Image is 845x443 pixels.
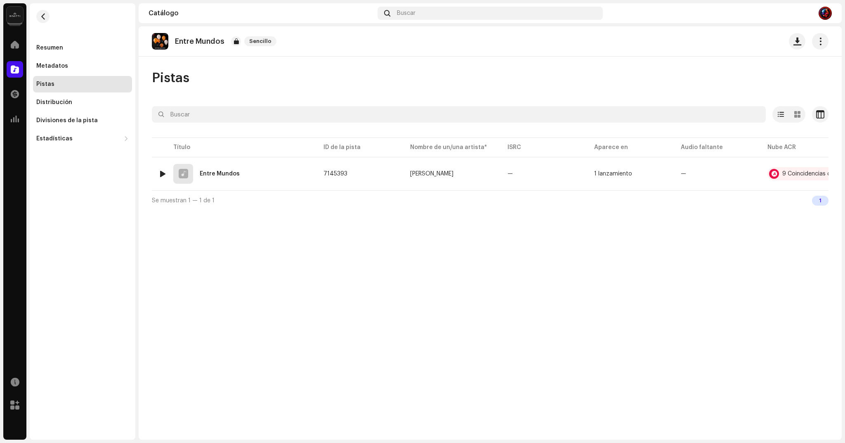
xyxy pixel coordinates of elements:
[819,7,832,20] img: b16e3a44-b031-4229-845c-0030cde2e557
[33,94,132,111] re-m-nav-item: Distribución
[410,171,494,177] span: Julio Gonzalez
[681,171,754,177] re-a-table-badge: —
[152,70,189,86] span: Pistas
[397,10,415,17] span: Buscar
[36,81,54,88] div: Pistas
[33,76,132,92] re-m-nav-item: Pistas
[7,7,23,23] img: 02a7c2d3-3c89-4098-b12f-2ff2945c95ee
[36,135,73,142] div: Estadísticas
[200,171,240,177] div: Entre Mundos
[152,33,168,50] img: f7a45927-0bb8-4ef9-a408-a1eb81e8e6e9
[175,37,224,46] p: Entre Mundos
[410,171,453,177] div: [PERSON_NAME]
[244,36,276,46] span: Sencillo
[33,40,132,56] re-m-nav-item: Resumen
[33,58,132,74] re-m-nav-item: Metadatos
[149,10,374,17] div: Catálogo
[36,99,72,106] div: Distribución
[33,112,132,129] re-m-nav-item: Divisiones de la pista
[36,117,98,124] div: Divisiones de la pista
[323,171,347,177] span: 7145393
[507,171,513,177] div: —
[152,106,766,123] input: Buscar
[594,171,668,177] span: 1 lanzamiento
[33,130,132,147] re-m-nav-dropdown: Estadísticas
[152,198,215,204] span: Se muestran 1 — 1 de 1
[36,63,68,69] div: Metadatos
[36,45,63,51] div: Resumen
[812,196,828,206] div: 1
[594,171,632,177] div: 1 lanzamiento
